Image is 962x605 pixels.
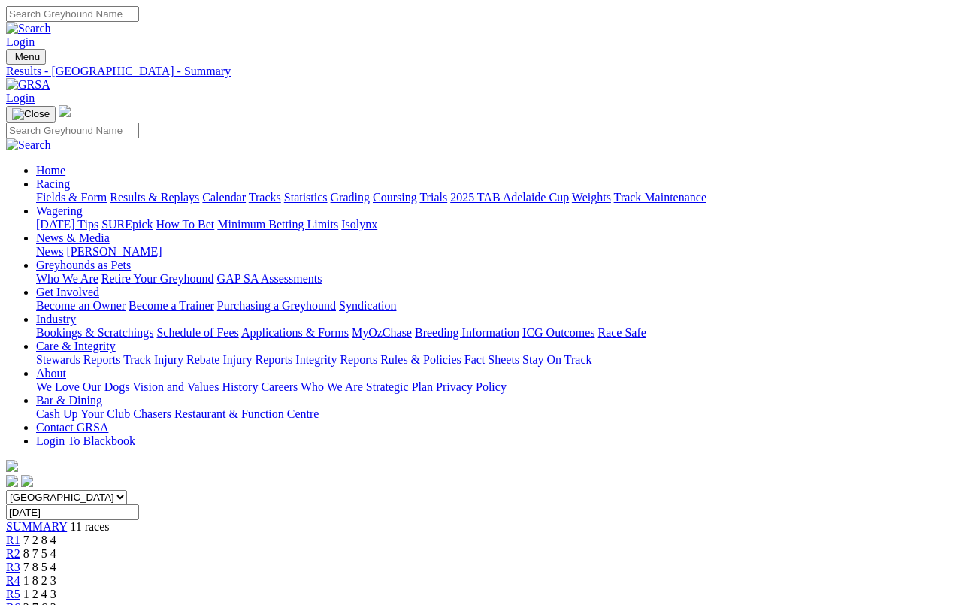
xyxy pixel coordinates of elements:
[23,574,56,587] span: 1 8 2 3
[36,434,135,447] a: Login To Blackbook
[6,22,51,35] img: Search
[36,313,76,325] a: Industry
[36,380,129,393] a: We Love Our Dogs
[36,353,120,366] a: Stewards Reports
[36,353,956,367] div: Care & Integrity
[59,105,71,117] img: logo-grsa-white.png
[6,574,20,587] a: R4
[6,475,18,487] img: facebook.svg
[156,326,238,339] a: Schedule of Fees
[572,191,611,204] a: Weights
[222,353,292,366] a: Injury Reports
[6,65,956,78] a: Results - [GEOGRAPHIC_DATA] - Summary
[36,164,65,177] a: Home
[36,259,131,271] a: Greyhounds as Pets
[341,218,377,231] a: Isolynx
[6,520,67,533] a: SUMMARY
[36,299,126,312] a: Become an Owner
[295,353,377,366] a: Integrity Reports
[373,191,417,204] a: Coursing
[36,326,153,339] a: Bookings & Scratchings
[6,123,139,138] input: Search
[36,340,116,352] a: Care & Integrity
[133,407,319,420] a: Chasers Restaurant & Function Centre
[101,218,153,231] a: SUREpick
[464,353,519,366] a: Fact Sheets
[6,561,20,573] a: R3
[36,380,956,394] div: About
[36,204,83,217] a: Wagering
[217,272,322,285] a: GAP SA Assessments
[23,561,56,573] span: 7 8 5 4
[339,299,396,312] a: Syndication
[352,326,412,339] a: MyOzChase
[436,380,507,393] a: Privacy Policy
[36,299,956,313] div: Get Involved
[123,353,219,366] a: Track Injury Rebate
[614,191,706,204] a: Track Maintenance
[380,353,461,366] a: Rules & Policies
[241,326,349,339] a: Applications & Forms
[36,218,956,231] div: Wagering
[36,272,956,286] div: Greyhounds as Pets
[366,380,433,393] a: Strategic Plan
[36,177,70,190] a: Racing
[36,367,66,380] a: About
[12,108,50,120] img: Close
[6,588,20,600] a: R5
[36,407,130,420] a: Cash Up Your Club
[36,394,102,407] a: Bar & Dining
[597,326,646,339] a: Race Safe
[202,191,246,204] a: Calendar
[23,588,56,600] span: 1 2 4 3
[36,218,98,231] a: [DATE] Tips
[415,326,519,339] a: Breeding Information
[36,245,956,259] div: News & Media
[6,49,46,65] button: Toggle navigation
[6,6,139,22] input: Search
[6,460,18,472] img: logo-grsa-white.png
[15,51,40,62] span: Menu
[156,218,215,231] a: How To Bet
[217,218,338,231] a: Minimum Betting Limits
[301,380,363,393] a: Who We Are
[419,191,447,204] a: Trials
[222,380,258,393] a: History
[36,231,110,244] a: News & Media
[70,520,109,533] span: 11 races
[36,191,107,204] a: Fields & Form
[36,286,99,298] a: Get Involved
[6,547,20,560] a: R2
[36,407,956,421] div: Bar & Dining
[6,504,139,520] input: Select date
[6,138,51,152] img: Search
[132,380,219,393] a: Vision and Values
[450,191,569,204] a: 2025 TAB Adelaide Cup
[101,272,214,285] a: Retire Your Greyhound
[23,534,56,546] span: 7 2 8 4
[129,299,214,312] a: Become a Trainer
[522,326,594,339] a: ICG Outcomes
[217,299,336,312] a: Purchasing a Greyhound
[21,475,33,487] img: twitter.svg
[36,272,98,285] a: Who We Are
[522,353,591,366] a: Stay On Track
[249,191,281,204] a: Tracks
[66,245,162,258] a: [PERSON_NAME]
[36,191,956,204] div: Racing
[36,245,63,258] a: News
[36,326,956,340] div: Industry
[36,421,108,434] a: Contact GRSA
[110,191,199,204] a: Results & Replays
[6,534,20,546] a: R1
[6,78,50,92] img: GRSA
[6,106,56,123] button: Toggle navigation
[23,547,56,560] span: 8 7 5 4
[261,380,298,393] a: Careers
